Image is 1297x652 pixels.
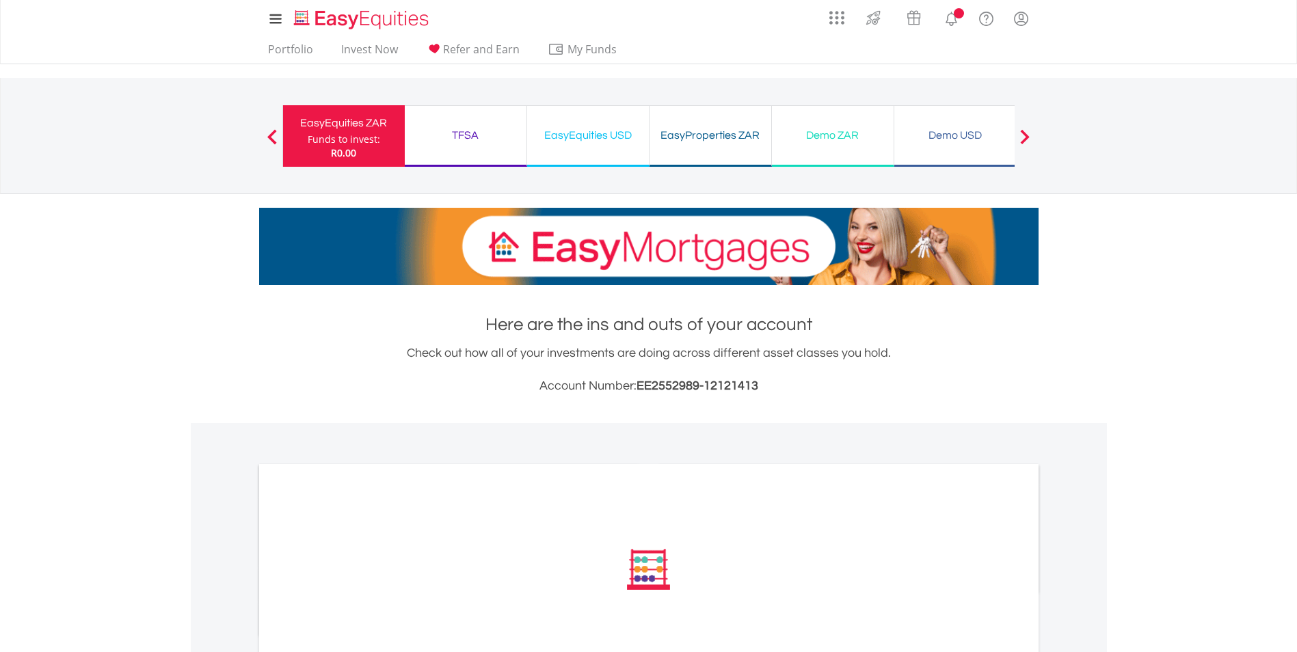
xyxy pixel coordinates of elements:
span: R0.00 [331,146,356,159]
a: FAQ's and Support [969,3,1004,31]
div: Demo USD [902,126,1008,145]
div: EasyEquities USD [535,126,641,145]
img: EasyEquities_Logo.png [291,8,434,31]
img: grid-menu-icon.svg [829,10,844,25]
button: Next [1011,136,1039,150]
a: Notifications [934,3,969,31]
span: My Funds [548,40,637,58]
div: Check out how all of your investments are doing across different asset classes you hold. [259,344,1039,396]
div: EasyEquities ZAR [291,113,397,133]
a: Invest Now [336,42,403,64]
span: Refer and Earn [443,42,520,57]
a: Portfolio [263,42,319,64]
a: Vouchers [894,3,934,29]
h1: Here are the ins and outs of your account [259,312,1039,337]
a: My Profile [1004,3,1039,33]
h3: Account Number: [259,377,1039,396]
img: thrive-v2.svg [862,7,885,29]
a: AppsGrid [820,3,853,25]
img: EasyMortage Promotion Banner [259,208,1039,285]
div: TFSA [413,126,518,145]
div: Funds to invest: [308,133,380,146]
div: EasyProperties ZAR [658,126,763,145]
a: Home page [289,3,434,31]
button: Previous [258,136,286,150]
div: Demo ZAR [780,126,885,145]
span: EE2552989-12121413 [637,379,758,392]
a: Refer and Earn [420,42,525,64]
img: vouchers-v2.svg [902,7,925,29]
